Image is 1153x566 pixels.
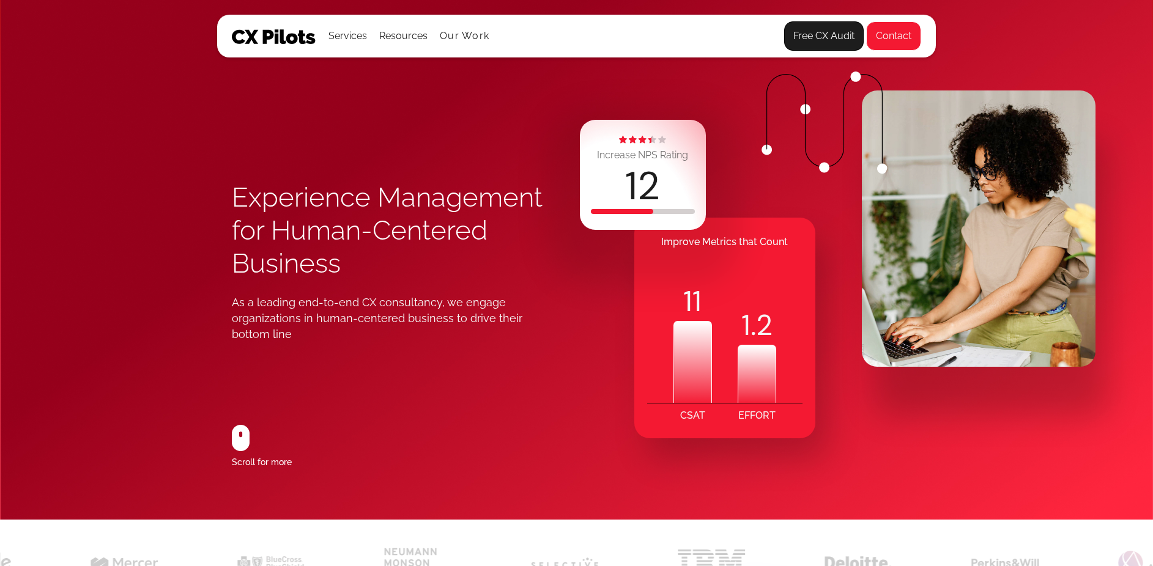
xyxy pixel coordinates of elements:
div: Services [328,15,367,57]
a: Free CX Audit [784,21,864,51]
h1: Experience Management for Human-Centered Business [232,181,577,280]
div: CSAT [680,403,705,428]
code: 1 [741,306,751,345]
div: EFFORT [738,403,776,428]
div: As a leading end-to-end CX consultancy, we engage organizations in human-centered business to dri... [232,295,547,342]
div: 11 [673,282,712,321]
a: Contact [866,21,921,51]
div: Scroll for more [232,454,292,471]
div: Resources [379,28,428,45]
div: Services [328,28,367,45]
div: 12 [625,167,660,206]
a: Our Work [440,31,489,42]
div: Resources [379,15,428,57]
div: . [738,306,776,345]
code: 2 [756,306,773,345]
div: Improve Metrics that Count [634,230,815,254]
div: Increase NPS Rating [597,147,688,164]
